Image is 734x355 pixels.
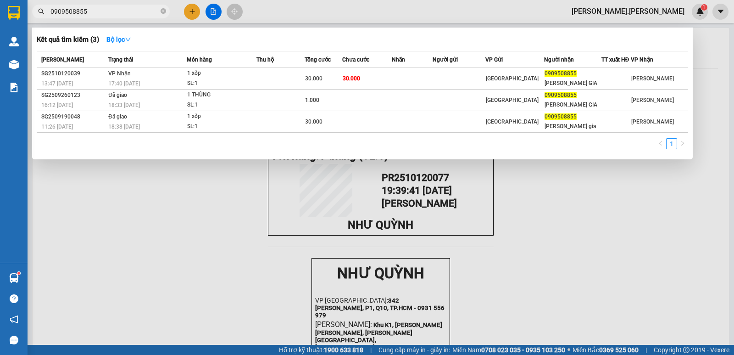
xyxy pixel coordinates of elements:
[9,60,19,69] img: warehouse-icon
[486,118,539,125] span: [GEOGRAPHIC_DATA]
[108,92,127,98] span: Đã giao
[677,138,688,149] li: Next Page
[544,56,574,63] span: Người nhận
[305,97,319,103] span: 1.000
[9,37,19,46] img: warehouse-icon
[9,273,19,283] img: warehouse-icon
[486,97,539,103] span: [GEOGRAPHIC_DATA]
[343,75,360,82] span: 30.000
[108,102,140,108] span: 18:33 [DATE]
[187,90,256,100] div: 1 THÙNG
[10,294,18,303] span: question-circle
[4,58,131,93] strong: Khu K1, [PERSON_NAME] [PERSON_NAME], [PERSON_NAME][GEOGRAPHIC_DATA], [GEOGRAPHIC_DATA]PRTC - 0931...
[25,4,112,21] strong: NHƯ QUỲNH
[50,6,159,17] input: Tìm tên, số ĐT hoặc mã đơn
[38,8,44,15] span: search
[545,113,577,120] span: 0909508855
[161,7,166,16] span: close-circle
[41,80,73,87] span: 13:47 [DATE]
[125,36,131,43] span: down
[108,56,133,63] span: Trạng thái
[655,138,666,149] li: Previous Page
[655,138,666,149] button: left
[545,122,601,131] div: [PERSON_NAME] gia
[305,118,323,125] span: 30.000
[106,36,131,43] strong: Bộ lọc
[658,141,663,146] span: left
[108,124,140,130] span: 18:38 [DATE]
[10,315,18,324] span: notification
[9,83,19,92] img: solution-icon
[667,139,677,149] a: 1
[545,92,577,98] span: 0909508855
[99,32,139,47] button: Bộ lọcdown
[601,56,629,63] span: TT xuất HĐ
[545,79,601,88] div: [PERSON_NAME] GIA
[666,138,677,149] li: 1
[392,56,405,63] span: Nhãn
[631,118,674,125] span: [PERSON_NAME]
[187,122,256,132] div: SL: 1
[187,56,212,63] span: Món hàng
[41,102,73,108] span: 16:12 [DATE]
[187,112,256,122] div: 1 xốp
[41,124,73,130] span: 11:26 [DATE]
[10,336,18,344] span: message
[4,57,61,66] span: [PERSON_NAME]:
[41,56,84,63] span: [PERSON_NAME]
[37,35,99,45] h3: Kết quả tìm kiếm ( 3 )
[545,70,577,77] span: 0909508855
[305,56,331,63] span: Tổng cước
[41,90,106,100] div: SG2509260123
[485,56,503,63] span: VP Gửi
[631,75,674,82] span: [PERSON_NAME]
[342,56,369,63] span: Chưa cước
[631,56,653,63] span: VP Nhận
[17,272,20,275] sup: 1
[4,33,134,56] p: VP [GEOGRAPHIC_DATA]:
[108,70,131,77] span: VP Nhận
[161,8,166,14] span: close-circle
[256,56,274,63] span: Thu hộ
[41,69,106,79] div: SG2510120039
[187,100,256,110] div: SL: 1
[41,112,106,122] div: SG2509190048
[108,80,140,87] span: 17:40 [DATE]
[305,75,323,82] span: 30.000
[433,56,458,63] span: Người gửi
[108,113,127,120] span: Đã giao
[545,100,601,110] div: [PERSON_NAME] GIA
[680,141,685,146] span: right
[8,6,20,20] img: logo-vxr
[631,97,674,103] span: [PERSON_NAME]
[187,79,256,89] div: SL: 1
[187,68,256,79] div: 1 xốp
[4,34,133,56] strong: 342 [PERSON_NAME], P1, Q10, TP.HCM - 0931 556 979
[677,138,688,149] button: right
[486,75,539,82] span: [GEOGRAPHIC_DATA]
